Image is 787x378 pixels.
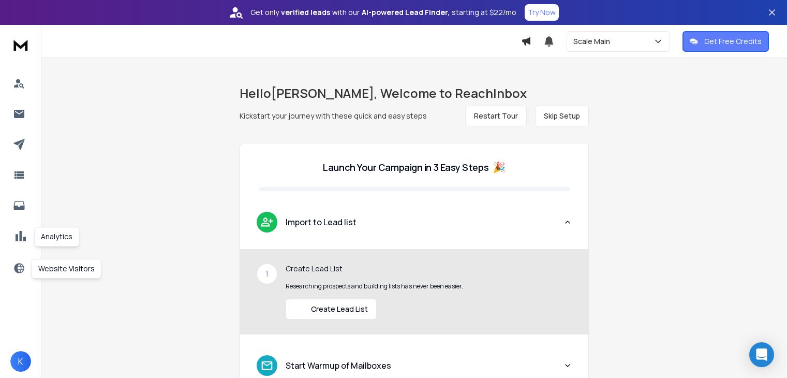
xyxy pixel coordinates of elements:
[493,160,506,175] span: 🎉
[260,215,274,228] img: lead
[34,227,79,246] div: Analytics
[323,160,488,175] p: Launch Your Campaign in 3 Easy Steps
[286,264,572,274] p: Create Lead List
[260,359,274,372] img: lead
[10,35,31,54] img: logo
[528,7,556,18] p: Try Now
[362,7,450,18] strong: AI-powered Lead Finder,
[749,342,774,367] div: Open Intercom Messenger
[240,85,589,101] h1: Hello [PERSON_NAME] , Welcome to ReachInbox
[286,299,377,319] button: Create Lead List
[10,351,31,372] button: K
[240,203,588,249] button: leadImport to Lead list
[286,282,572,290] p: Researching prospects and building lists has never been easier.
[250,7,516,18] p: Get only with our starting at $22/mo
[286,359,391,372] p: Start Warmup of Mailboxes
[281,7,330,18] strong: verified leads
[294,303,307,315] img: lead
[32,259,101,279] div: Website Visitors
[535,106,589,126] button: Skip Setup
[240,249,588,334] div: leadImport to Lead list
[544,111,580,121] span: Skip Setup
[286,216,357,228] p: Import to Lead list
[257,264,277,284] div: 1
[573,36,614,47] p: Scale Main
[240,111,427,121] p: Kickstart your journey with these quick and easy steps
[465,106,527,126] button: Restart Tour
[704,36,762,47] p: Get Free Credits
[682,31,769,52] button: Get Free Credits
[525,4,559,21] button: Try Now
